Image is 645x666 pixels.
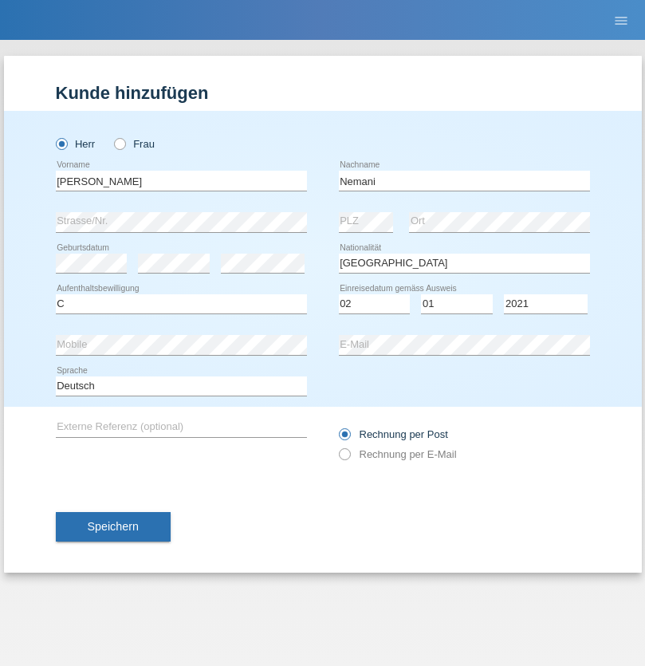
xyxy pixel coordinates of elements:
input: Frau [114,138,124,148]
input: Herr [56,138,66,148]
input: Rechnung per E-Mail [339,448,349,468]
label: Rechnung per E-Mail [339,448,457,460]
label: Rechnung per Post [339,428,448,440]
h1: Kunde hinzufügen [56,83,590,103]
a: menu [605,15,637,25]
input: Rechnung per Post [339,428,349,448]
span: Speichern [88,520,139,533]
button: Speichern [56,512,171,542]
label: Herr [56,138,96,150]
i: menu [613,13,629,29]
label: Frau [114,138,155,150]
